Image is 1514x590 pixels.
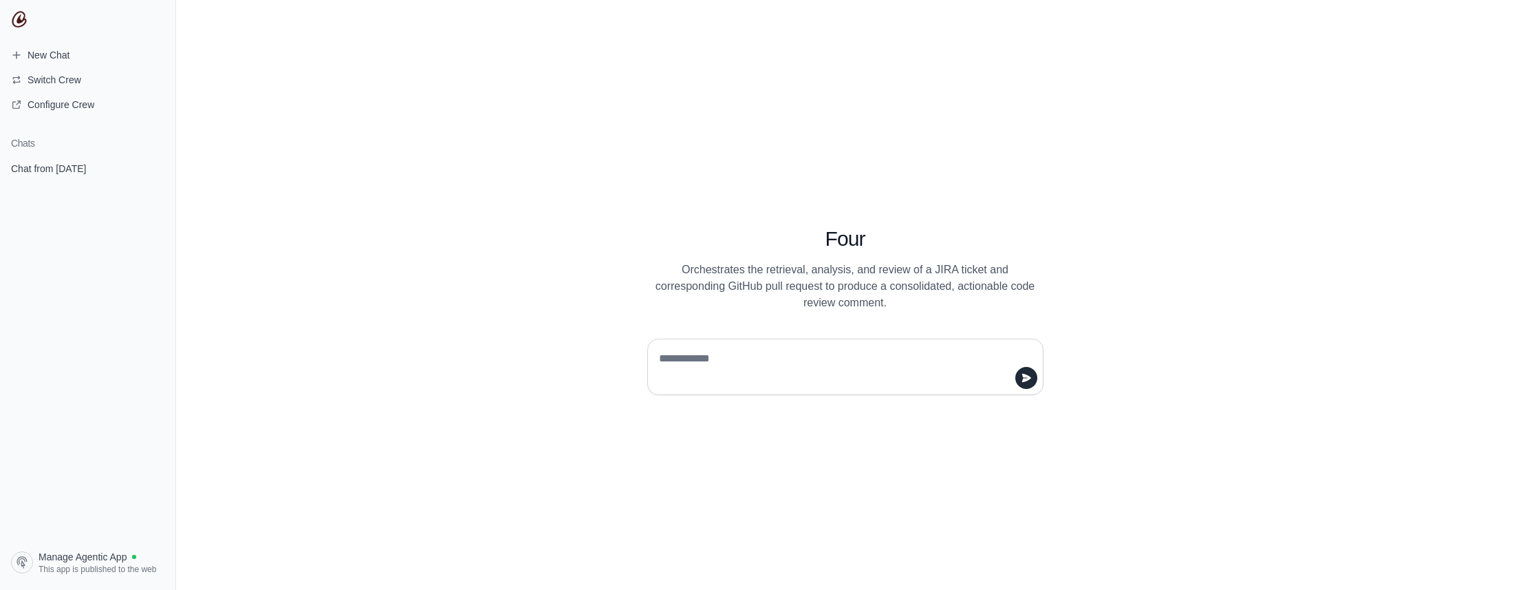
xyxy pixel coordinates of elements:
span: Chat from [DATE] [11,162,86,176]
span: Configure Crew [28,98,94,112]
a: New Chat [6,44,170,66]
a: Configure Crew [6,94,170,116]
p: Orchestrates the retrieval, analysis, and review of a JIRA ticket and corresponding GitHub pull r... [647,262,1043,311]
span: New Chat [28,48,69,62]
button: Switch Crew [6,69,170,91]
a: Chat from [DATE] [6,156,170,181]
span: This app is published to the web [39,564,156,575]
span: Manage Agentic App [39,550,127,564]
h1: Four [647,226,1043,251]
img: CrewAI Logo [11,11,28,28]
span: Switch Crew [28,73,81,87]
a: Manage Agentic App This app is published to the web [6,546,170,579]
